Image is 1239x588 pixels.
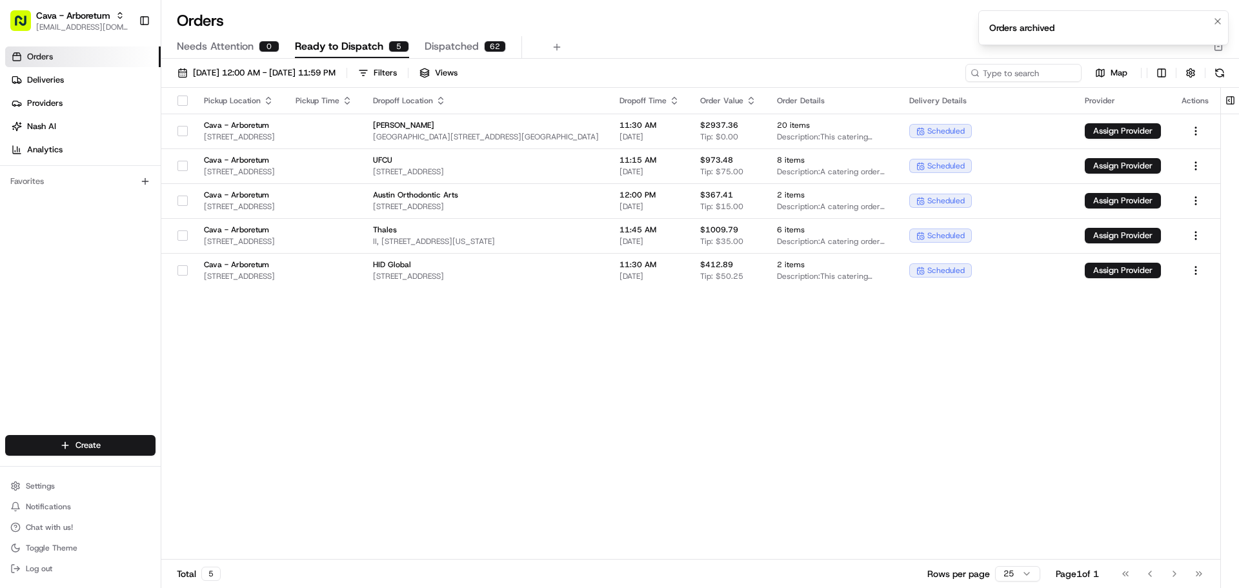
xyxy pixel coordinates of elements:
[259,41,279,52] div: 0
[204,167,275,177] span: [STREET_ADDRESS]
[777,120,889,130] span: 20 items
[8,283,104,307] a: 📗Knowledge Base
[27,74,64,86] span: Deliveries
[352,64,403,82] button: Filters
[373,167,599,177] span: [STREET_ADDRESS]
[5,93,161,114] a: Providers
[1085,96,1161,106] div: Provider
[26,502,71,512] span: Notifications
[1085,123,1161,139] button: Assign Provider
[1211,64,1229,82] button: Refresh
[13,123,36,147] img: 1736555255976-a54dd68f-1ca7-489b-9aae-adbdc363a1c4
[373,259,599,270] span: HID Global
[295,39,383,54] span: Ready to Dispatch
[1085,158,1161,174] button: Assign Provider
[26,481,55,491] span: Settings
[27,123,50,147] img: 8571987876998_91fb9ceb93ad5c398215_72.jpg
[700,201,743,212] span: Tip: $15.00
[27,121,56,132] span: Nash AI
[700,225,738,235] span: $1009.79
[425,39,479,54] span: Dispatched
[373,201,599,212] span: [STREET_ADDRESS]
[13,223,34,248] img: Wisdom Oko
[700,155,733,165] span: $973.48
[700,167,743,177] span: Tip: $75.00
[204,155,275,165] span: Cava - Arboretum
[435,67,458,79] span: Views
[1056,567,1099,580] div: Page 1 of 1
[296,96,352,106] div: Pickup Time
[700,132,738,142] span: Tip: $0.00
[76,440,101,451] span: Create
[1085,228,1161,243] button: Assign Provider
[777,225,889,235] span: 6 items
[40,235,137,245] span: Wisdom [PERSON_NAME]
[777,155,889,165] span: 8 items
[619,259,680,270] span: 11:30 AM
[26,563,52,574] span: Log out
[373,120,599,130] span: [PERSON_NAME]
[200,165,235,181] button: See all
[204,96,275,106] div: Pickup Location
[13,188,34,213] img: Wisdom Oko
[373,225,599,235] span: Thales
[619,271,680,281] span: [DATE]
[700,259,733,270] span: $412.89
[5,518,156,536] button: Chat with us!
[109,290,119,300] div: 💻
[700,190,733,200] span: $367.41
[204,201,275,212] span: [STREET_ADDRESS]
[927,161,965,171] span: scheduled
[13,168,83,178] div: Past conversations
[13,13,39,39] img: Nash
[909,96,1064,106] div: Delivery Details
[5,539,156,557] button: Toggle Theme
[204,271,275,281] span: [STREET_ADDRESS]
[619,236,680,247] span: [DATE]
[777,259,889,270] span: 2 items
[36,9,110,22] span: Cava - Arboretum
[777,96,889,106] div: Order Details
[619,201,680,212] span: [DATE]
[373,96,599,106] div: Dropoff Location
[26,522,73,532] span: Chat with us!
[204,132,275,142] span: [STREET_ADDRESS]
[700,96,756,106] div: Order Value
[193,67,336,79] span: [DATE] 12:00 AM - [DATE] 11:59 PM
[204,259,275,270] span: Cava - Arboretum
[1085,263,1161,278] button: Assign Provider
[927,567,990,580] p: Rows per page
[27,51,53,63] span: Orders
[619,120,680,130] span: 11:30 AM
[619,132,680,142] span: [DATE]
[373,190,599,200] span: Austin Orthodontic Arts
[927,230,965,241] span: scheduled
[777,271,889,281] span: Description: This catering order includes two Group Bowl Bars with Grilled Chicken, Saffron Basma...
[373,236,599,247] span: II, [STREET_ADDRESS][US_STATE]
[91,319,156,330] a: Powered byPylon
[147,235,174,245] span: [DATE]
[965,64,1082,82] input: Type to search
[5,46,161,67] a: Orders
[204,190,275,200] span: Cava - Arboretum
[373,132,599,142] span: [GEOGRAPHIC_DATA][STREET_ADDRESS][GEOGRAPHIC_DATA]
[204,225,275,235] span: Cava - Arboretum
[26,543,77,553] span: Toggle Theme
[36,22,128,32] button: [EMAIL_ADDRESS][DOMAIN_NAME]
[777,236,889,247] span: Description: A catering order including various group bowl bars with grilled chicken, grilled ste...
[777,167,889,177] span: Description: A catering order for 40 people, including two group bowl bars with grilled chicken a...
[777,201,889,212] span: Description: A catering order for 15 people, including a Group Bowl Bar with grilled chicken and ...
[140,235,145,245] span: •
[104,283,212,307] a: 💻API Documentation
[204,120,275,130] span: Cava - Arboretum
[777,132,889,142] span: Description: This catering order includes multiple Group Bowl Bars with grilled chicken and roast...
[13,52,235,72] p: Welcome 👋
[5,435,156,456] button: Create
[5,139,161,160] a: Analytics
[1085,193,1161,208] button: Assign Provider
[484,41,506,52] div: 62
[700,271,743,281] span: Tip: $50.25
[927,196,965,206] span: scheduled
[5,498,156,516] button: Notifications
